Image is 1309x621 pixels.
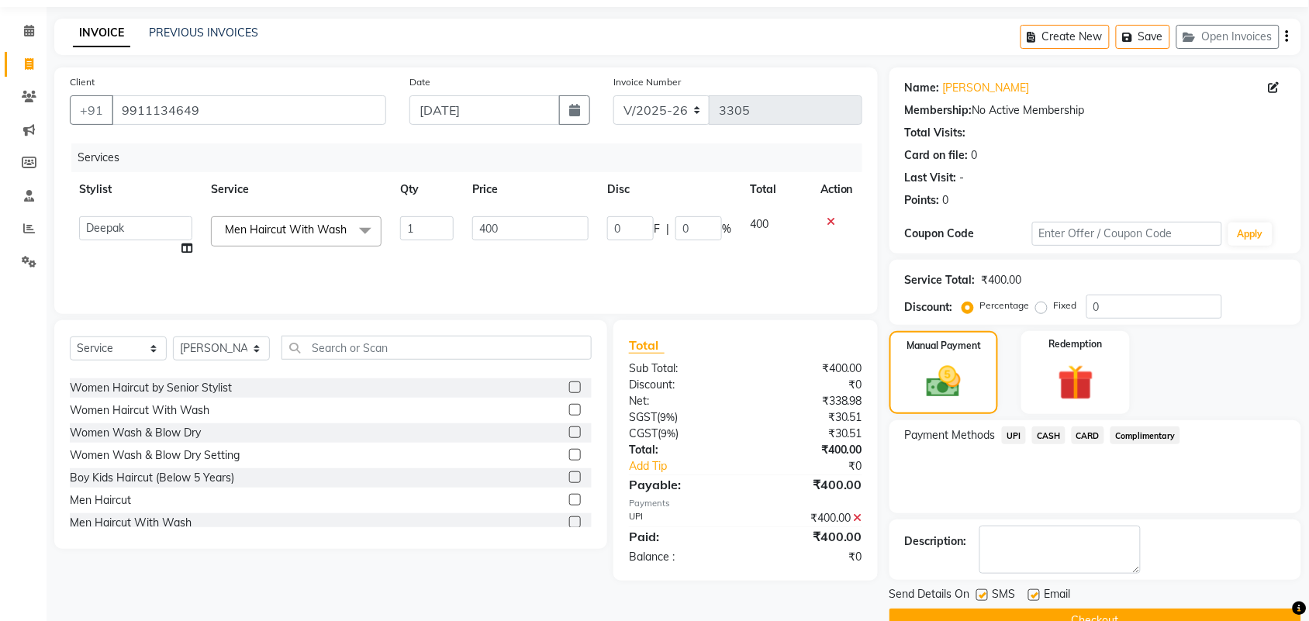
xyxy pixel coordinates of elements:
div: UPI [617,510,746,526]
a: PREVIOUS INVOICES [149,26,258,40]
input: Search by Name/Mobile/Email/Code [112,95,386,125]
a: x [347,223,354,236]
div: ₹0 [745,377,874,393]
div: ₹338.98 [745,393,874,409]
span: F [654,221,660,237]
th: Stylist [70,172,202,207]
div: - [960,170,965,186]
div: ₹400.00 [745,442,874,458]
a: [PERSON_NAME] [943,80,1030,96]
span: Complimentary [1110,426,1180,444]
div: Men Haircut [70,492,131,509]
div: Coupon Code [905,226,1032,242]
div: Total Visits: [905,125,966,141]
label: Percentage [980,298,1030,312]
div: Services [71,143,874,172]
span: 9% [660,411,675,423]
span: Send Details On [889,586,970,605]
div: Women Haircut With Wash [70,402,209,419]
div: ₹0 [745,549,874,565]
div: Service Total: [905,272,976,288]
div: Payments [629,497,862,510]
input: Enter Offer / Coupon Code [1032,222,1222,246]
th: Qty [391,172,463,207]
label: Fixed [1054,298,1077,312]
div: 0 [972,147,978,164]
span: SMS [993,586,1016,605]
div: Points: [905,192,940,209]
th: Action [811,172,862,207]
label: Date [409,75,430,89]
a: Add Tip [617,458,767,474]
label: Manual Payment [907,339,981,353]
span: 400 [750,217,768,231]
label: Client [70,75,95,89]
button: Create New [1021,25,1110,49]
div: ₹0 [767,458,874,474]
div: Membership: [905,102,972,119]
img: _gift.svg [1047,361,1105,405]
div: Last Visit: [905,170,957,186]
button: Open Invoices [1176,25,1280,49]
div: ₹30.51 [745,426,874,442]
label: Redemption [1049,337,1103,351]
span: SGST [629,410,657,424]
div: Women Haircut by Senior Stylist [70,380,232,396]
th: Disc [598,172,741,207]
span: CASH [1032,426,1066,444]
span: Total [629,337,665,354]
button: Save [1116,25,1170,49]
div: Payable: [617,475,746,494]
div: Women Wash & Blow Dry [70,425,201,441]
div: ₹400.00 [745,361,874,377]
th: Service [202,172,391,207]
div: Sub Total: [617,361,746,377]
div: Discount: [905,299,953,316]
div: Men Haircut With Wash [70,515,192,531]
span: Email [1045,586,1071,605]
span: % [722,221,731,237]
div: Balance : [617,549,746,565]
div: No Active Membership [905,102,1286,119]
div: ₹30.51 [745,409,874,426]
div: ₹400.00 [745,527,874,546]
button: +91 [70,95,113,125]
div: Name: [905,80,940,96]
img: _cash.svg [916,362,972,402]
span: CGST [629,426,658,440]
div: ( ) [617,409,746,426]
span: 9% [661,427,675,440]
span: CARD [1072,426,1105,444]
button: Apply [1228,223,1273,246]
div: Paid: [617,527,746,546]
div: ( ) [617,426,746,442]
a: INVOICE [73,19,130,47]
div: Description: [905,533,967,550]
th: Price [463,172,598,207]
div: Card on file: [905,147,969,164]
th: Total [741,172,811,207]
div: ₹400.00 [982,272,1022,288]
input: Search or Scan [281,336,592,360]
div: ₹400.00 [745,510,874,526]
span: UPI [1002,426,1026,444]
span: Payment Methods [905,427,996,443]
div: 0 [943,192,949,209]
div: Total: [617,442,746,458]
div: ₹400.00 [745,475,874,494]
div: Net: [617,393,746,409]
label: Invoice Number [613,75,681,89]
div: Boy Kids Haircut (Below 5 Years) [70,470,234,486]
span: | [666,221,669,237]
div: Women Wash & Blow Dry Setting [70,447,240,464]
span: Men Haircut With Wash [225,223,347,236]
div: Discount: [617,377,746,393]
